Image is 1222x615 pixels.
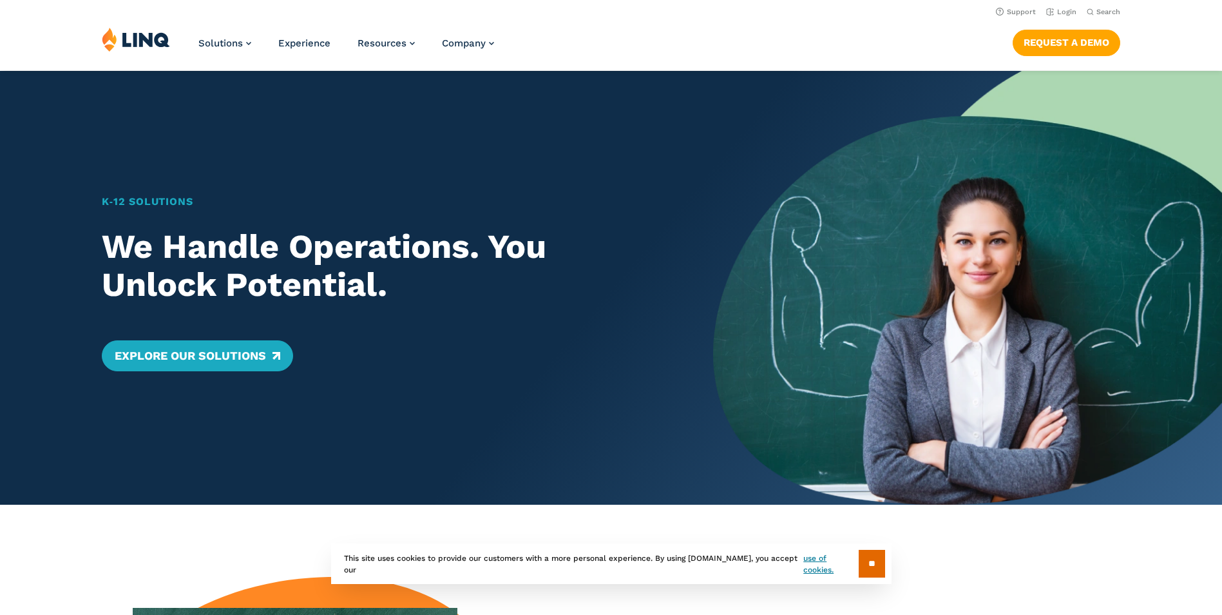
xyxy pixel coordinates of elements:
[198,37,243,49] span: Solutions
[1013,30,1120,55] a: Request a Demo
[358,37,406,49] span: Resources
[1013,27,1120,55] nav: Button Navigation
[1087,7,1120,17] button: Open Search Bar
[442,37,486,49] span: Company
[102,228,663,305] h2: We Handle Operations. You Unlock Potential.
[1046,8,1076,16] a: Login
[358,37,415,49] a: Resources
[102,340,293,371] a: Explore Our Solutions
[713,71,1222,505] img: Home Banner
[1096,8,1120,16] span: Search
[102,194,663,210] h1: K‑12 Solutions
[996,8,1036,16] a: Support
[278,37,330,49] a: Experience
[331,543,892,584] div: This site uses cookies to provide our customers with a more personal experience. By using [DOMAIN...
[442,37,494,49] a: Company
[198,37,251,49] a: Solutions
[198,27,494,70] nav: Primary Navigation
[803,552,858,576] a: use of cookies.
[102,27,170,52] img: LINQ | K‑12 Software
